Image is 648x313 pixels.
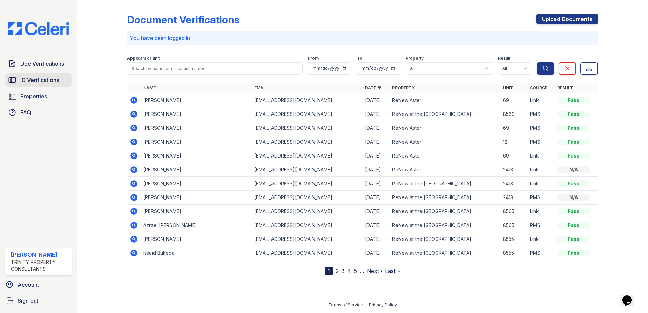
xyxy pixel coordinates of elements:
a: 2 [336,268,339,274]
a: Upload Documents [536,14,598,24]
td: [DATE] [362,149,389,163]
span: Account [18,280,39,289]
td: Link [527,177,554,191]
td: PMS [527,135,554,149]
div: 1 [325,267,333,275]
td: PMS [527,191,554,205]
td: [EMAIL_ADDRESS][DOMAIN_NAME] [251,246,362,260]
a: 5 [354,268,357,274]
td: [DATE] [362,121,389,135]
td: ReNew at the [GEOGRAPHIC_DATA] [389,177,500,191]
div: Pass [557,208,590,215]
div: Pass [557,111,590,118]
p: You have been logged in [130,34,595,42]
td: ReNew Aster [389,135,500,149]
a: Last » [385,268,400,274]
td: ReNew Aster [389,149,500,163]
a: Name [143,85,156,90]
input: Search by name, email, or unit number [127,62,303,75]
td: [DATE] [362,191,389,205]
td: [PERSON_NAME] [141,93,251,107]
td: ReNew at the [GEOGRAPHIC_DATA] [389,205,500,218]
td: [EMAIL_ADDRESS][DOMAIN_NAME] [251,191,362,205]
td: [PERSON_NAME] [141,121,251,135]
label: Property [406,56,424,61]
td: [PERSON_NAME] [141,205,251,218]
div: Pass [557,236,590,243]
a: Privacy Policy [369,302,397,307]
a: ID Verifications [5,73,72,87]
span: Sign out [18,297,38,305]
a: Source [530,85,547,90]
a: Sign out [3,294,74,308]
td: Link [527,149,554,163]
td: 12 [500,135,527,149]
td: [EMAIL_ADDRESS][DOMAIN_NAME] [251,107,362,121]
span: ID Verifications [20,76,59,84]
div: Pass [557,222,590,229]
a: Property [392,85,415,90]
div: N/A [557,194,590,201]
iframe: chat widget [620,286,641,306]
td: PMS [527,107,554,121]
td: Azrael [PERSON_NAME] [141,218,251,232]
td: [DATE] [362,218,389,232]
div: Pass [557,180,590,187]
div: Pass [557,250,590,256]
a: 4 [347,268,351,274]
td: 8555 [500,246,527,260]
td: [EMAIL_ADDRESS][DOMAIN_NAME] [251,121,362,135]
td: [EMAIL_ADDRESS][DOMAIN_NAME] [251,149,362,163]
td: PMS [527,218,554,232]
div: [PERSON_NAME] [11,251,69,259]
td: [DATE] [362,93,389,107]
label: To [357,56,362,61]
span: Doc Verifications [20,60,64,68]
td: ReNew Aster [389,163,500,177]
div: Document Verifications [127,14,239,26]
td: [DATE] [362,177,389,191]
td: 69 [500,93,527,107]
td: [PERSON_NAME] [141,191,251,205]
a: Terms of Service [328,302,363,307]
td: [DATE] [362,135,389,149]
img: CE_Logo_Blue-a8612792a0a2168367f1c8372b55b34899dd931a85d93a1a3d3e32e68fde9ad4.png [3,22,74,35]
td: [EMAIL_ADDRESS][DOMAIN_NAME] [251,135,362,149]
td: [EMAIL_ADDRESS][DOMAIN_NAME] [251,232,362,246]
a: 3 [341,268,345,274]
td: ReNew Aster [389,93,500,107]
td: 2413 [500,163,527,177]
a: FAQ [5,106,72,119]
td: [EMAIL_ADDRESS][DOMAIN_NAME] [251,218,362,232]
td: PMS [527,246,554,260]
td: [PERSON_NAME] [141,135,251,149]
td: Link [527,163,554,177]
td: 2413 [500,191,527,205]
label: From [308,56,319,61]
a: Next › [367,268,382,274]
td: ReNew at the [GEOGRAPHIC_DATA] [389,107,500,121]
label: Result [498,56,510,61]
td: Link [527,205,554,218]
td: ReNew Aster [389,121,500,135]
td: 8555 [500,232,527,246]
span: … [360,267,364,275]
td: Link [527,93,554,107]
td: [EMAIL_ADDRESS][DOMAIN_NAME] [251,205,362,218]
a: Account [3,278,74,291]
td: PMS [527,121,554,135]
td: [DATE] [362,163,389,177]
a: Result [557,85,573,90]
td: 8569 [500,107,527,121]
a: Doc Verifications [5,57,72,70]
div: Pass [557,97,590,104]
a: Email [254,85,267,90]
a: Properties [5,89,72,103]
td: [PERSON_NAME] [141,232,251,246]
td: [DATE] [362,232,389,246]
td: [EMAIL_ADDRESS][DOMAIN_NAME] [251,163,362,177]
div: Pass [557,139,590,145]
div: N/A [557,166,590,173]
td: Link [527,232,554,246]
